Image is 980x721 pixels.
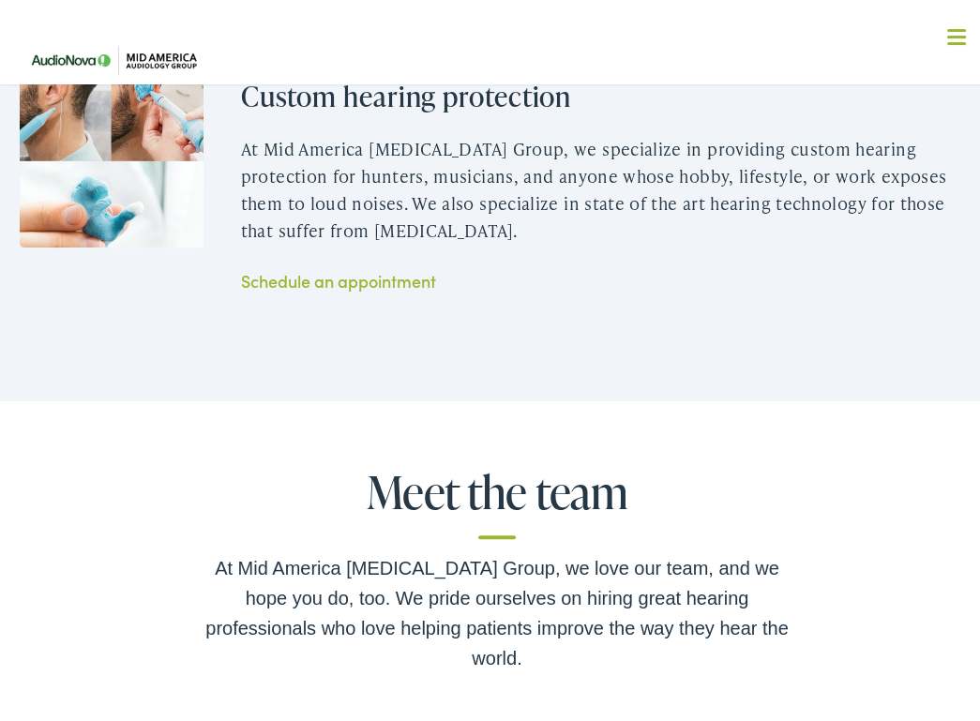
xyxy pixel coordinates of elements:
[241,264,436,288] a: Schedule an appointment
[197,462,797,535] h2: Meet the team
[241,74,974,108] h2: Custom hearing protection
[34,75,974,133] a: What We Offer
[20,59,204,243] img: One time custom hearing protection device shown bring used on a man.
[197,548,797,668] div: At Mid America [MEDICAL_DATA] Group, we love our team, and we hope you do, too. We pride ourselve...
[241,131,974,239] p: At Mid America [MEDICAL_DATA] Group, we specialize in providing custom hearing protection for hun...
